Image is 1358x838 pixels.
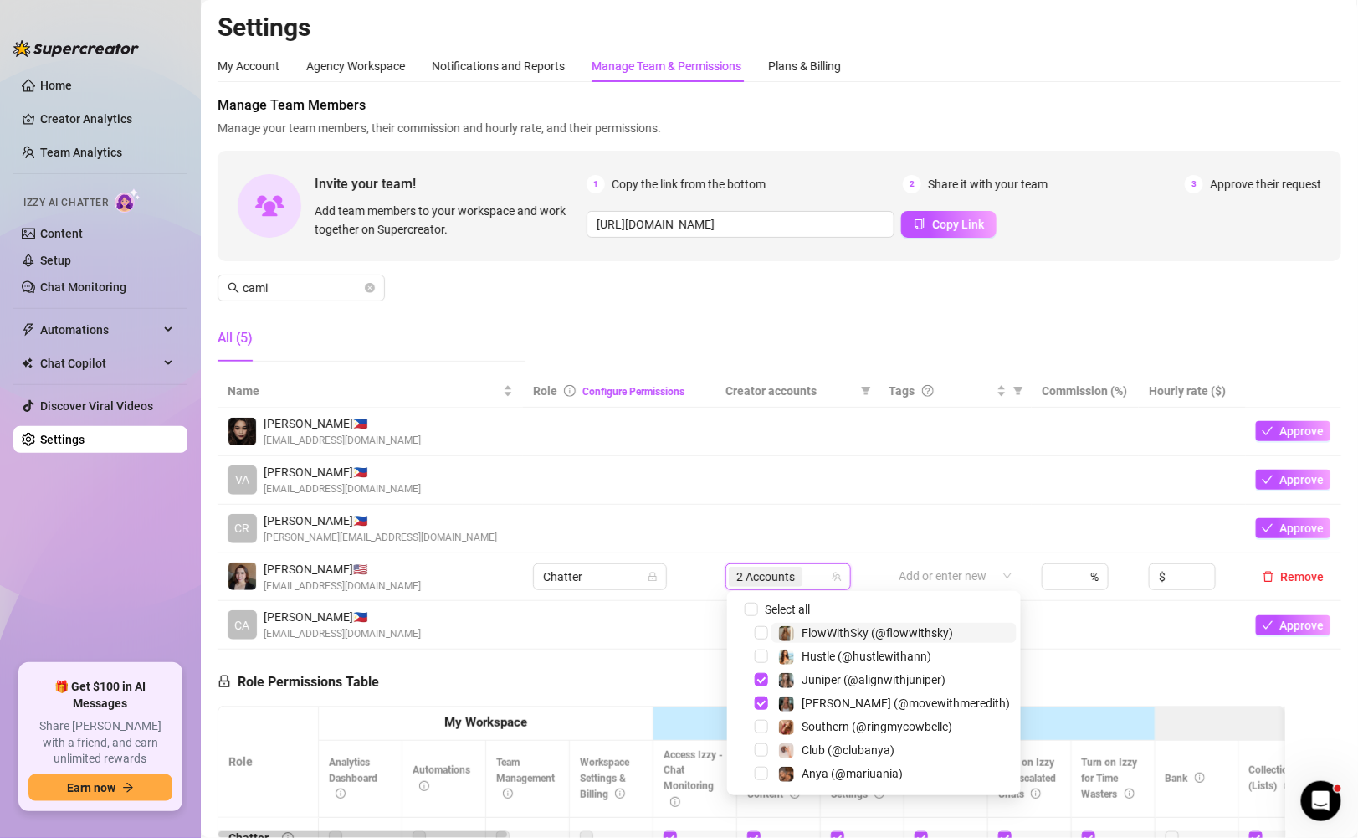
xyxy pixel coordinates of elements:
[736,568,795,586] span: 2 Accounts
[336,789,346,799] span: info-circle
[235,470,249,489] span: VA
[503,789,513,799] span: info-circle
[1031,789,1041,799] span: info-circle
[22,357,33,369] img: Chat Copilot
[40,105,174,132] a: Creator Analytics
[413,764,470,792] span: Automations
[582,386,684,398] a: Configure Permissions
[122,782,134,794] span: arrow-right
[444,715,527,730] strong: My Workspace
[755,767,768,780] span: Select tree node
[725,382,854,400] span: Creator accounts
[264,626,421,642] span: [EMAIL_ADDRESS][DOMAIN_NAME]
[755,697,768,710] span: Select tree node
[779,626,794,641] img: FlowWithSky (@flowwithsky)
[729,567,802,587] span: 2 Accounts
[779,767,794,782] img: Anya (@mariuania)
[115,188,141,213] img: AI Chatter
[1125,789,1135,799] span: info-circle
[928,175,1048,193] span: Share it with your team
[802,650,931,663] span: Hustle (@hustlewithann)
[228,282,239,294] span: search
[1280,424,1325,438] span: Approve
[670,797,680,807] span: info-circle
[802,626,953,640] span: FlowWithSky (@flowwithsky)
[1195,773,1205,783] span: info-circle
[1256,567,1331,587] button: Remove
[802,743,894,757] span: Club (@clubanya)
[802,673,945,686] span: Juniper (@alignwithjuniper)
[264,560,421,578] span: [PERSON_NAME] 🇺🇸
[580,757,629,800] span: Workspace Settings & Billing
[755,673,768,686] span: Select tree node
[496,757,555,800] span: Team Management
[932,218,984,231] span: Copy Link
[235,616,250,635] span: CA
[235,519,250,537] span: CR
[28,679,172,712] span: 🎁 Get $100 in AI Messages
[1263,571,1274,583] span: delete
[903,175,921,193] span: 2
[901,211,997,238] button: Copy Link
[768,57,841,75] div: Plans & Billing
[1256,421,1330,441] button: Approve
[315,202,580,239] span: Add team members to your workspace and work together on Supercreator.
[264,481,421,497] span: [EMAIL_ADDRESS][DOMAIN_NAME]
[264,608,421,626] span: [PERSON_NAME] 🇵🇭
[1262,620,1273,631] span: check
[779,697,794,712] img: Meredith (@movewithmeredith)
[329,757,377,800] span: Analytics Dashboard
[218,95,1341,116] span: Manage Team Members
[858,378,874,404] span: filter
[648,572,658,582] span: lock
[779,743,794,758] img: Club (@clubanya)
[1010,378,1027,404] span: filter
[831,757,884,800] span: Access Izzy Setup - Settings
[1210,175,1321,193] span: Approve their request
[264,578,421,594] span: [EMAIL_ADDRESS][DOMAIN_NAME]
[1013,386,1023,396] span: filter
[1262,522,1273,534] span: check
[612,175,766,193] span: Copy the link from the bottom
[264,414,421,433] span: [PERSON_NAME] 🇵🇭
[40,254,71,267] a: Setup
[1139,375,1246,408] th: Hourly rate ($)
[861,386,871,396] span: filter
[1256,615,1330,635] button: Approve
[779,720,794,735] img: Southern (@ringmycowbelle)
[779,650,794,665] img: Hustle (@hustlewithann)
[755,743,768,757] span: Select tree node
[802,720,952,733] span: Southern (@ringmycowbelle)
[40,79,72,92] a: Home
[1032,375,1139,408] th: Commission (%)
[228,418,256,445] img: Camille Largoza
[1256,470,1330,490] button: Approve
[218,672,379,692] h5: Role Permissions Table
[40,146,122,159] a: Team Analytics
[1166,773,1205,784] span: Bank
[218,707,319,818] th: Role
[1280,522,1325,535] span: Approve
[306,57,405,75] div: Agency Workspace
[1185,175,1203,193] span: 3
[28,718,172,768] span: Share [PERSON_NAME] with a friend, and earn unlimited rewards
[40,399,153,413] a: Discover Viral Videos
[1280,473,1325,486] span: Approve
[67,781,115,794] span: Earn now
[758,600,817,619] span: Select all
[779,673,794,688] img: Juniper (@alignwithjuniper)
[664,749,723,809] span: Access Izzy - Chat Monitoring
[832,572,842,582] span: team
[1256,518,1330,538] button: Approve
[1249,764,1299,792] span: Collections (Lists)
[922,385,934,397] span: question-circle
[587,175,605,193] span: 1
[40,227,83,240] a: Content
[365,283,375,293] button: close-circle
[28,774,172,801] button: Earn nowarrow-right
[264,530,497,546] span: [PERSON_NAME][EMAIL_ADDRESS][DOMAIN_NAME]
[1280,619,1325,632] span: Approve
[23,195,108,211] span: Izzy AI Chatter
[533,384,557,398] span: Role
